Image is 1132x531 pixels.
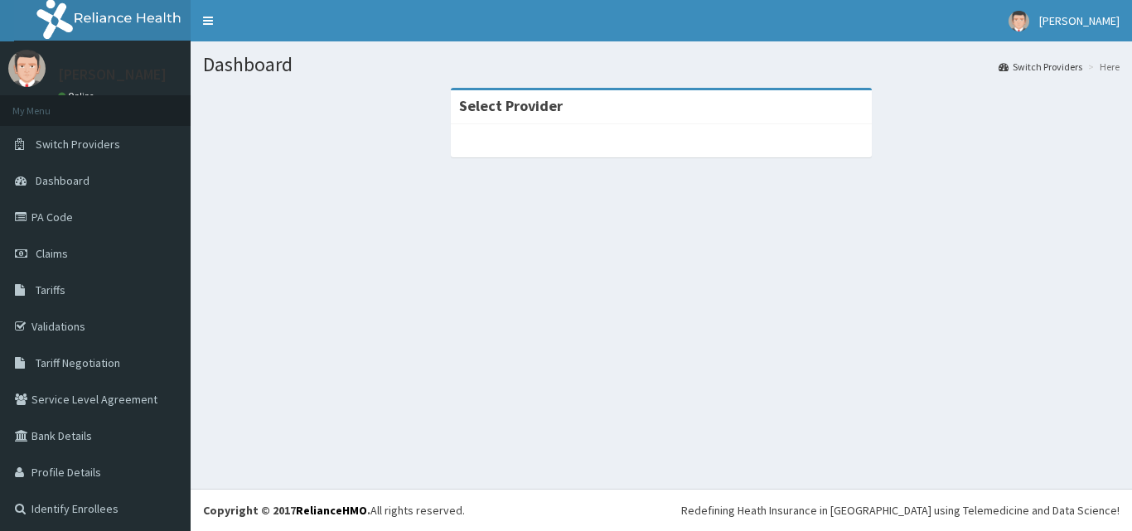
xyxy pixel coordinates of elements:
a: RelianceHMO [296,503,367,518]
img: User Image [1009,11,1029,31]
div: Redefining Heath Insurance in [GEOGRAPHIC_DATA] using Telemedicine and Data Science! [681,502,1120,519]
h1: Dashboard [203,54,1120,75]
span: [PERSON_NAME] [1039,13,1120,28]
a: Online [58,90,98,102]
a: Switch Providers [999,60,1082,74]
strong: Select Provider [459,96,563,115]
span: Tariff Negotiation [36,355,120,370]
span: Dashboard [36,173,89,188]
p: [PERSON_NAME] [58,67,167,82]
strong: Copyright © 2017 . [203,503,370,518]
img: User Image [8,50,46,87]
li: Here [1084,60,1120,74]
span: Claims [36,246,68,261]
footer: All rights reserved. [191,489,1132,531]
span: Tariffs [36,282,65,297]
span: Switch Providers [36,137,120,152]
